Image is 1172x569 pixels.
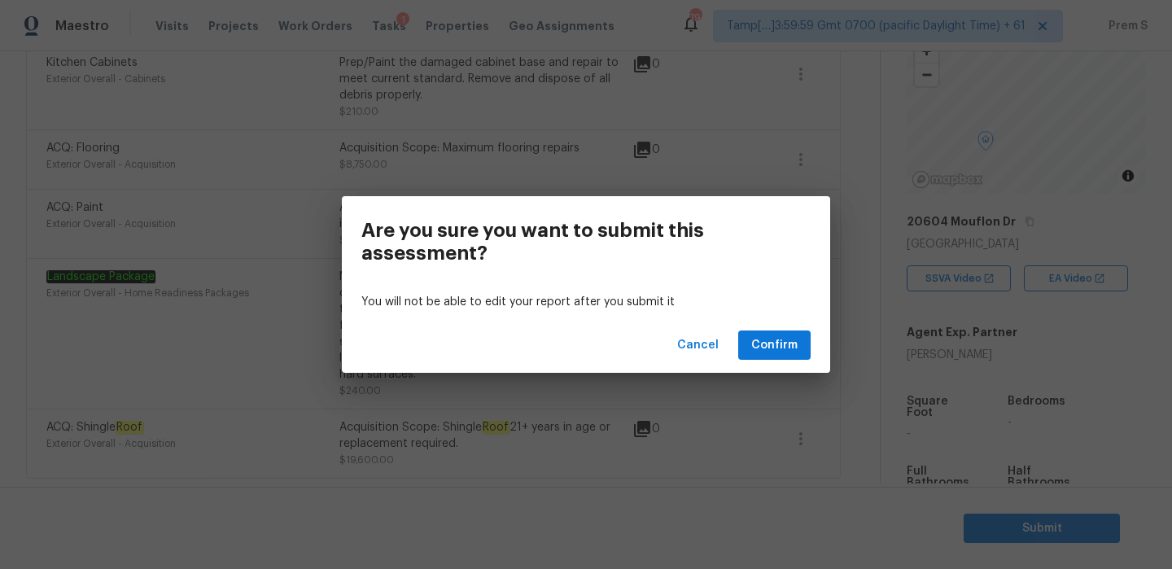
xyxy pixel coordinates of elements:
[738,330,811,361] button: Confirm
[361,294,811,311] p: You will not be able to edit your report after you submit it
[671,330,725,361] button: Cancel
[751,335,798,356] span: Confirm
[361,219,737,265] h3: Are you sure you want to submit this assessment?
[677,335,719,356] span: Cancel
